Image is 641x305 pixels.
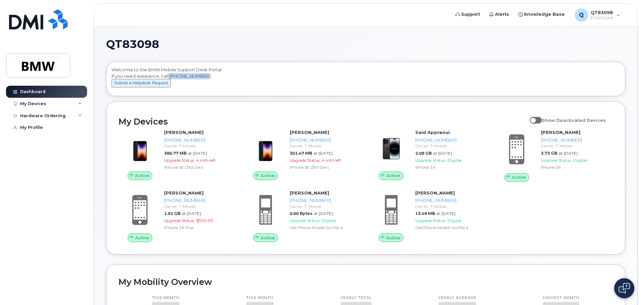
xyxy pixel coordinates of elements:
[196,218,213,223] span: $500.00
[135,235,149,241] span: Active
[135,172,149,179] span: Active
[250,133,282,165] img: image20231002-3703462-1angbar.jpeg
[112,80,171,85] a: Submit a Helpdesk Request
[370,129,487,180] a: ActiveSaid Appraoui[PHONE_NUMBER]Carrier: T-Mobile2.08 GBat [DATE]Upgrade Status:EligibleiPhone 14
[541,158,572,163] span: Upgrade Status:
[290,158,320,163] span: Upgrade Status:
[322,218,336,223] span: Eligible
[386,235,401,241] span: Active
[164,151,187,156] span: 386.77 MB
[290,218,320,223] span: Upgrade Status:
[314,211,333,216] span: at [DATE]
[182,211,201,216] span: at [DATE]
[433,151,452,156] span: at [DATE]
[415,197,485,204] div: [PHONE_NUMBER]
[415,204,485,209] div: Carrier: T-Mobile
[164,143,233,149] div: Carrier: T-Mobile
[415,225,485,230] div: Cell Phone Alcatel Go Flip 4
[415,143,485,149] div: Carrier: T-Mobile
[386,172,401,179] span: Active
[530,114,535,119] input: Show Deactivated Devices
[415,211,435,216] span: 13.49 MB
[619,283,630,294] img: Open chat
[313,151,333,156] span: at [DATE]
[290,164,359,170] div: iPhone SE (3rd Gen)
[112,79,171,87] button: Submit a Helpdesk Request
[290,130,329,135] strong: [PERSON_NAME]
[542,118,606,123] span: Show Deactivated Devices
[415,158,446,163] span: Upgrade Status:
[543,295,579,301] p: Highest month
[188,151,207,156] span: at [DATE]
[370,190,487,242] a: Active[PERSON_NAME][PHONE_NUMBER]Carrier: T-Mobile13.49 MBat [DATE]Upgrade Status:EligibleCell Ph...
[152,295,180,301] p: This month
[541,143,610,149] div: Carrier: T-Mobile
[495,129,613,181] a: Active[PERSON_NAME][PHONE_NUMBER]Carrier: T-Mobile3.73 GBat [DATE]Upgrade Status:EligibleiPhone 16
[415,164,485,170] div: iPhone 14
[447,218,461,223] span: Eligible
[415,130,450,135] strong: Said Appraoui
[541,164,610,170] div: iPhone 16
[164,130,204,135] strong: [PERSON_NAME]
[375,133,407,165] img: image20231002-3703462-njx0qo.jpeg
[290,204,359,209] div: Carrier: T-Mobile
[290,197,359,204] div: [PHONE_NUMBER]
[244,190,362,242] a: Active[PERSON_NAME][PHONE_NUMBER]Carrier: T-Mobile0.00 Bytesat [DATE]Upgrade Status:EligibleCell ...
[415,137,485,143] div: [PHONE_NUMBER]
[246,295,274,301] p: This month
[559,151,578,156] span: at [DATE]
[196,158,216,163] span: 4 mth left
[541,151,557,156] span: 3.73 GB
[341,295,372,301] p: Yearly total
[164,197,233,204] div: [PHONE_NUMBER]
[119,190,236,242] a: Active[PERSON_NAME][PHONE_NUMBER]Carrier: T-Mobile1.92 GBat [DATE]Upgrade Status:$500.00iPhone 16...
[119,277,613,287] h2: My Mobility Overview
[447,158,461,163] span: Eligible
[164,190,204,196] strong: [PERSON_NAME]
[164,218,195,223] span: Upgrade Status:
[290,211,312,216] span: 0.00 Bytes
[573,158,587,163] span: Eligible
[290,137,359,143] div: [PHONE_NUMBER]
[261,172,275,179] span: Active
[512,174,526,180] span: Active
[290,151,312,156] span: 301.47 MB
[290,225,359,230] div: Cell Phone Alcatel Go Flip 4
[290,143,359,149] div: Carrier: T-Mobile
[322,158,341,163] span: 4 mth left
[290,190,329,196] strong: [PERSON_NAME]
[415,151,432,156] span: 2.08 GB
[119,129,236,180] a: Active[PERSON_NAME][PHONE_NUMBER]Carrier: T-Mobile386.77 MBat [DATE]Upgrade Status:4 mth leftiPho...
[164,137,233,143] div: [PHONE_NUMBER]
[261,235,275,241] span: Active
[438,295,476,301] p: Yearly average
[164,164,233,170] div: iPhone SE (3rd Gen)
[164,211,181,216] span: 1.92 GB
[244,129,362,180] a: Active[PERSON_NAME][PHONE_NUMBER]Carrier: T-Mobile301.47 MBat [DATE]Upgrade Status:4 mth leftiPho...
[164,158,195,163] span: Upgrade Status:
[164,204,233,209] div: Carrier: T-Mobile
[415,218,446,223] span: Upgrade Status:
[541,137,610,143] div: [PHONE_NUMBER]
[106,39,159,49] span: QT83098
[436,211,455,216] span: at [DATE]
[415,190,455,196] strong: [PERSON_NAME]
[124,133,156,165] img: image20231002-3703462-1angbar.jpeg
[119,117,526,127] h2: My Devices
[112,67,620,93] div: Welcome to the BMW Mobile Support Desk Portal If you need assistance, call [PHONE_NUMBER].
[541,130,580,135] strong: [PERSON_NAME]
[164,225,233,230] div: iPhone 16 Plus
